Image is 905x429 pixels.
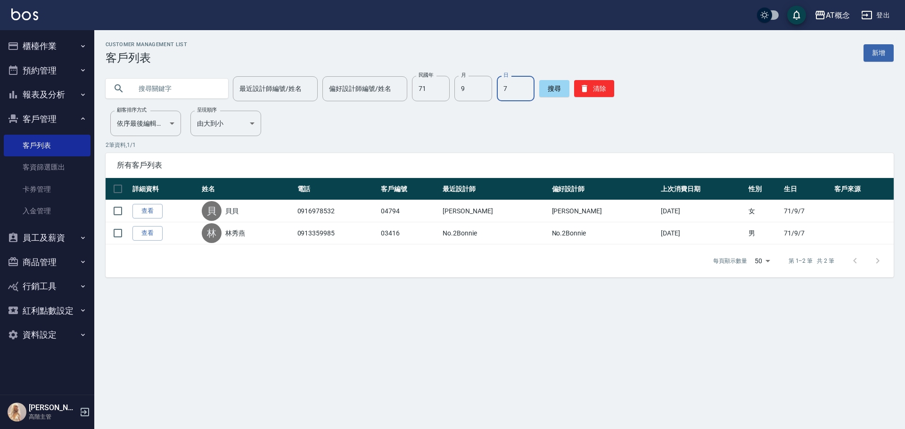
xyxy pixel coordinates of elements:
[378,222,440,244] td: 03416
[4,156,90,178] a: 客資篩選匯出
[190,111,261,136] div: 由大到小
[658,178,746,200] th: 上次消費日期
[550,222,658,244] td: No.2Bonnie
[550,200,658,222] td: [PERSON_NAME]
[130,178,199,200] th: 詳細資料
[782,222,832,244] td: 71/9/7
[782,200,832,222] td: 71/9/7
[4,200,90,222] a: 入金管理
[746,222,782,244] td: 男
[132,204,163,219] a: 查看
[295,178,379,200] th: 電話
[132,76,221,101] input: 搜尋關鍵字
[751,248,773,274] div: 50
[826,9,850,21] div: AT概念
[713,257,747,265] p: 每頁顯示數量
[4,34,90,58] button: 櫃檯作業
[378,200,440,222] td: 04794
[4,82,90,107] button: 報表及分析
[4,250,90,275] button: 商品管理
[117,106,147,113] label: 顧客排序方式
[225,228,245,238] a: 林秀燕
[461,72,466,79] label: 月
[440,200,549,222] td: [PERSON_NAME]
[202,201,222,221] div: 貝
[440,178,549,200] th: 最近設計師
[832,178,894,200] th: 客戶來源
[4,58,90,83] button: 預約管理
[378,178,440,200] th: 客戶編號
[746,200,782,222] td: 女
[782,178,832,200] th: 生日
[295,222,379,244] td: 0913359985
[4,274,90,299] button: 行銷工具
[29,413,77,421] p: 高階主管
[117,161,882,170] span: 所有客戶列表
[110,111,181,136] div: 依序最後編輯時間
[8,403,26,421] img: Person
[197,106,217,113] label: 呈現順序
[4,299,90,323] button: 紅利點數設定
[574,80,614,97] button: 清除
[746,178,782,200] th: 性別
[864,44,894,62] a: 新增
[4,226,90,250] button: 員工及薪資
[11,8,38,20] img: Logo
[658,200,746,222] td: [DATE]
[106,51,187,65] h3: 客戶列表
[539,80,569,97] button: 搜尋
[4,135,90,156] a: 客戶列表
[4,178,90,200] a: 卡券管理
[29,403,77,413] h5: [PERSON_NAME]
[811,6,854,25] button: AT概念
[202,223,222,243] div: 林
[787,6,806,24] button: save
[225,206,239,216] a: 貝貝
[419,72,433,79] label: 民國年
[106,141,894,149] p: 2 筆資料, 1 / 1
[550,178,658,200] th: 偏好設計師
[789,257,834,265] p: 第 1–2 筆 共 2 筆
[295,200,379,222] td: 0916978532
[199,178,295,200] th: 姓名
[132,226,163,241] a: 查看
[503,72,508,79] label: 日
[106,41,187,48] h2: Customer Management List
[857,7,894,24] button: 登出
[4,107,90,131] button: 客戶管理
[440,222,549,244] td: No.2Bonnie
[658,222,746,244] td: [DATE]
[4,323,90,347] button: 資料設定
